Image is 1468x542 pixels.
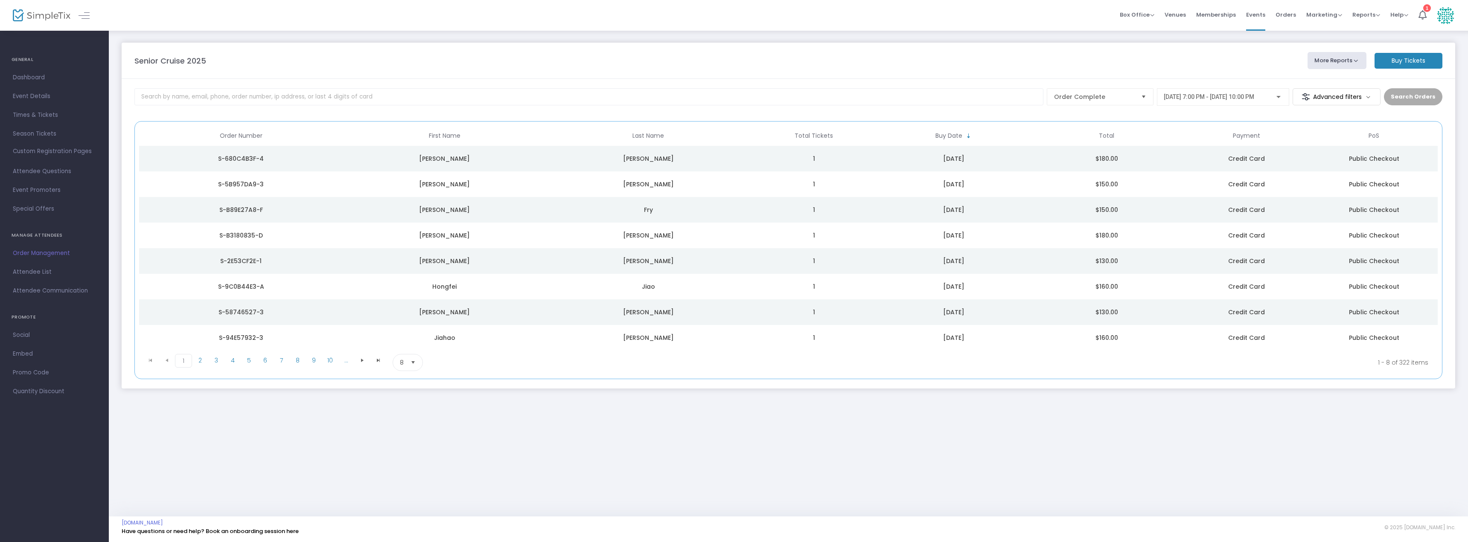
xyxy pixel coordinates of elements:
span: Box Office [1120,11,1154,19]
div: sprague [549,154,748,163]
span: Buy Date [935,132,962,139]
span: Public Checkout [1349,206,1399,214]
div: S-58746527-3 [141,308,341,316]
span: Go to the next page [354,354,370,367]
kendo-pager-info: 1 - 8 of 322 items [507,354,1428,371]
div: 1 [1423,4,1431,12]
span: Attendee Questions [13,166,96,177]
span: Payment [1233,132,1260,139]
span: Credit Card [1228,257,1265,265]
div: S-94E57932-3 [141,333,341,342]
div: Rachel [345,180,544,188]
span: 8 [400,358,404,367]
span: Events [1246,4,1265,26]
span: First Name [429,132,460,139]
span: Page 9 [306,354,322,367]
span: Page 1 [175,354,192,368]
div: Parker [345,308,544,316]
span: Page 4 [224,354,241,367]
span: Credit Card [1228,282,1265,291]
div: S-2E53CF2E-1 [141,257,341,265]
span: Public Checkout [1349,180,1399,188]
span: Help [1390,11,1408,19]
td: 1 [750,171,877,197]
span: Credit Card [1228,308,1265,316]
td: 1 [750,274,877,299]
div: 8/14/2025 [880,231,1028,240]
div: 8/14/2025 [880,206,1028,214]
td: 1 [750,223,877,248]
span: Order Management [13,248,96,259]
td: $150.00 [1030,171,1183,197]
span: Dashboard [13,72,96,83]
span: Promo Code [13,367,96,378]
span: Sortable [965,133,972,139]
span: Times & Tickets [13,110,96,121]
h4: GENERAL [12,51,97,68]
span: Credit Card [1228,180,1265,188]
div: S-5B957DA9-3 [141,180,341,188]
h4: MANAGE ATTENDEES [12,227,97,244]
span: Orders [1276,4,1296,26]
div: Owens [549,231,748,240]
span: Go to the last page [375,357,382,364]
span: Page 11 [338,354,354,367]
span: Quantity Discount [13,386,96,397]
td: $130.00 [1030,248,1183,274]
div: Coombs [549,308,748,316]
td: 1 [750,248,877,274]
span: Last Name [632,132,664,139]
div: Reginato [549,180,748,188]
button: Select [1138,89,1150,105]
span: Social [13,330,96,341]
td: 1 [750,146,877,171]
span: Attendee List [13,267,96,278]
td: 1 [750,197,877,223]
div: Fry [549,206,748,214]
span: Venues [1165,4,1186,26]
span: Event Details [13,91,96,102]
m-button: Buy Tickets [1375,53,1442,69]
div: S-B89E27A8-F [141,206,341,214]
span: Public Checkout [1349,257,1399,265]
span: Page 10 [322,354,338,367]
span: Page 5 [241,354,257,367]
button: Select [407,354,419,371]
span: Go to the last page [370,354,387,367]
button: More Reports [1308,52,1366,69]
div: Liu [549,257,748,265]
span: Embed [13,348,96,359]
div: 8/14/2025 [880,154,1028,163]
span: Credit Card [1228,206,1265,214]
div: S-680C4B3F-4 [141,154,341,163]
span: Total [1099,132,1114,139]
a: Have questions or need help? Book an onboarding session here [122,527,299,535]
div: 8/14/2025 [880,180,1028,188]
m-button: Advanced filters [1293,88,1381,105]
span: Public Checkout [1349,154,1399,163]
span: Page 8 [289,354,306,367]
img: filter [1302,93,1310,101]
span: Special Offers [13,203,96,214]
span: Page 3 [208,354,224,367]
span: Credit Card [1228,231,1265,240]
a: [DOMAIN_NAME] [122,519,163,526]
td: $180.00 [1030,223,1183,248]
div: Wu [549,333,748,342]
span: PoS [1369,132,1379,139]
td: $160.00 [1030,274,1183,299]
span: Credit Card [1228,154,1265,163]
span: Page 6 [257,354,273,367]
span: Marketing [1306,11,1342,19]
div: 8/14/2025 [880,333,1028,342]
td: $180.00 [1030,146,1183,171]
td: $150.00 [1030,197,1183,223]
div: S-9C0B44E3-A [141,282,341,291]
td: 1 [750,325,877,351]
span: Public Checkout [1349,308,1399,316]
div: Fabiana [345,231,544,240]
span: Memberships [1196,4,1236,26]
span: Credit Card [1228,333,1265,342]
div: Cora [345,206,544,214]
span: Event Promoters [13,185,96,196]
